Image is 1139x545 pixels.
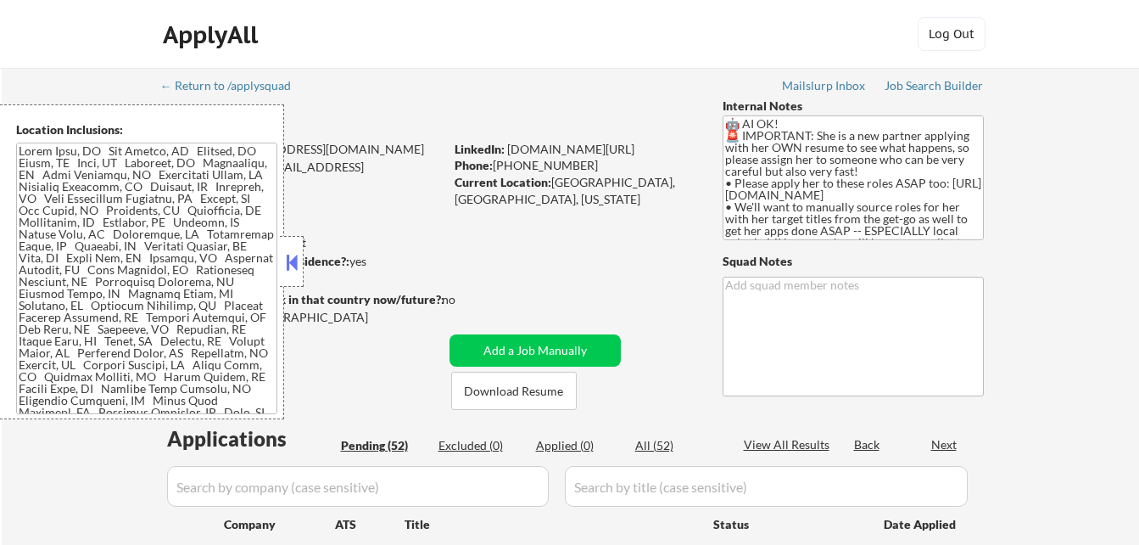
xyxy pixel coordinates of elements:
div: All (52) [635,437,720,454]
div: Squad Notes [723,253,984,270]
a: Job Search Builder [885,79,984,96]
strong: Phone: [455,158,493,172]
div: [GEOGRAPHIC_DATA], [GEOGRAPHIC_DATA], [US_STATE] [455,174,695,207]
button: Log Out [918,17,985,51]
div: Mailslurp Inbox [782,80,867,92]
a: [DOMAIN_NAME][URL] [507,142,634,156]
button: Download Resume [451,372,577,410]
button: Add a Job Manually [449,334,621,367]
div: no [442,291,490,308]
strong: Current Location: [455,175,551,189]
input: Search by title (case sensitive) [565,466,968,507]
a: ← Return to /applysquad [160,79,307,96]
div: Company [224,516,335,533]
div: [PHONE_NUMBER] [455,157,695,174]
div: Internal Notes [723,98,984,115]
a: Mailslurp Inbox [782,79,867,96]
div: Date Applied [884,516,958,533]
div: Status [713,508,859,539]
input: Search by company (case sensitive) [167,466,549,507]
strong: LinkedIn: [455,142,505,156]
div: Applied (0) [536,437,621,454]
div: Applications [167,429,335,449]
div: Back [854,436,881,453]
div: Title [405,516,697,533]
div: ATS [335,516,405,533]
div: Yes, I am a US [DEMOGRAPHIC_DATA] [162,309,449,326]
div: ApplyAll [163,20,263,49]
div: View All Results [744,436,835,453]
div: Job Search Builder [885,80,984,92]
div: Pending (52) [341,437,426,454]
div: [PERSON_NAME] [162,110,511,132]
div: Next [931,436,958,453]
div: ← Return to /applysquad [160,80,307,92]
div: Location Inclusions: [16,121,277,138]
div: Excluded (0) [438,437,523,454]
